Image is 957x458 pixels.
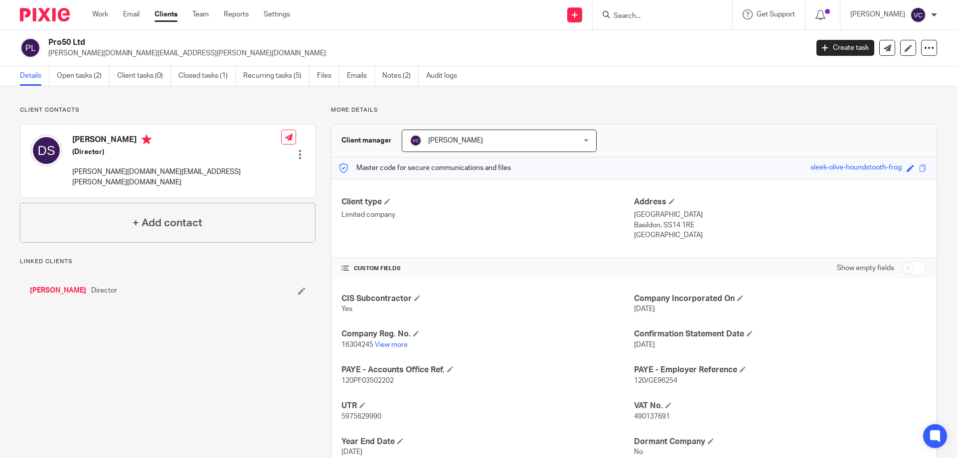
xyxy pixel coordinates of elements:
[341,449,362,456] span: [DATE]
[341,265,634,273] h4: CUSTOM FIELDS
[375,341,408,348] a: View more
[634,305,655,312] span: [DATE]
[317,66,339,86] a: Files
[634,341,655,348] span: [DATE]
[192,9,209,19] a: Team
[30,135,62,166] img: svg%3E
[341,413,381,420] span: 5975629990
[634,449,643,456] span: No
[331,106,937,114] p: More details
[20,8,70,21] img: Pixie
[72,147,281,157] h5: (Director)
[816,40,874,56] a: Create task
[810,162,902,174] div: sleek-olive-houndstooth-frog
[243,66,310,86] a: Recurring tasks (5)
[341,197,634,207] h4: Client type
[634,365,927,375] h4: PAYE - Employer Reference
[341,136,392,146] h3: Client manager
[142,135,152,145] i: Primary
[117,66,171,86] a: Client tasks (0)
[634,377,677,384] span: 120/GE96254
[341,305,352,312] span: Yes
[224,9,249,19] a: Reports
[48,37,651,48] h2: Pro50 Ltd
[341,341,373,348] span: 16304245
[20,37,41,58] img: svg%3E
[850,9,905,19] p: [PERSON_NAME]
[428,137,483,144] span: [PERSON_NAME]
[757,11,795,18] span: Get Support
[20,258,316,266] p: Linked clients
[634,401,927,411] h4: VAT No.
[123,9,140,19] a: Email
[382,66,419,86] a: Notes (2)
[837,263,894,273] label: Show empty fields
[634,230,927,240] p: [GEOGRAPHIC_DATA]
[72,135,281,147] h4: [PERSON_NAME]
[341,365,634,375] h4: PAYE - Accounts Office Ref.
[634,329,927,339] h4: Confirmation Statement Date
[347,66,375,86] a: Emails
[634,197,927,207] h4: Address
[264,9,290,19] a: Settings
[91,286,117,296] span: Director
[341,210,634,220] p: Limited company
[155,9,177,19] a: Clients
[426,66,465,86] a: Audit logs
[634,294,927,304] h4: Company Incorporated On
[92,9,108,19] a: Work
[72,167,281,187] p: [PERSON_NAME][DOMAIN_NAME][EMAIL_ADDRESS][PERSON_NAME][DOMAIN_NAME]
[57,66,110,86] a: Open tasks (2)
[20,106,316,114] p: Client contacts
[341,401,634,411] h4: UTR
[178,66,236,86] a: Closed tasks (1)
[341,377,394,384] span: 120PF03502202
[410,135,422,147] img: svg%3E
[20,66,49,86] a: Details
[48,48,801,58] p: [PERSON_NAME][DOMAIN_NAME][EMAIL_ADDRESS][PERSON_NAME][DOMAIN_NAME]
[30,286,86,296] a: [PERSON_NAME]
[910,7,926,23] img: svg%3E
[341,294,634,304] h4: CIS Subcontractor
[613,12,702,21] input: Search
[133,215,202,231] h4: + Add contact
[634,413,670,420] span: 490137691
[341,437,634,447] h4: Year End Date
[341,329,634,339] h4: Company Reg. No.
[634,210,927,220] p: [GEOGRAPHIC_DATA]
[634,437,927,447] h4: Dormant Company
[634,220,927,230] p: Basildon, SS14 1RE
[339,163,511,173] p: Master code for secure communications and files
